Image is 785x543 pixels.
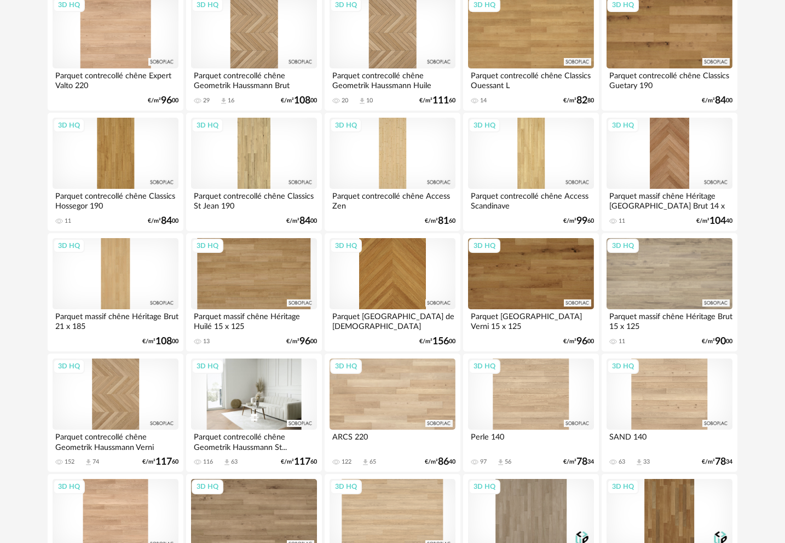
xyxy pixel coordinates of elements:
[231,458,238,466] div: 63
[602,354,737,472] a: 3D HQ SAND 140 63 Download icon 33 €/m²7834
[330,359,362,373] div: 3D HQ
[228,97,234,105] div: 16
[53,239,85,253] div: 3D HQ
[325,354,460,472] a: 3D HQ ARCS 220 122 Download icon 65 €/m²8640
[563,217,594,225] div: €/m² 60
[330,118,362,132] div: 3D HQ
[602,113,737,231] a: 3D HQ Parquet massif chêne Héritage [GEOGRAPHIC_DATA] Brut 14 x 90 11 €/m²10440
[191,189,317,211] div: Parquet contrecollé chêne Classics St Jean 190
[48,354,183,472] a: 3D HQ Parquet contrecollé chêne Geometrik Haussmann Verni 152 Download icon 74 €/m²11760
[468,430,594,452] div: Perle 140
[53,309,178,331] div: Parquet massif chêne Héritage Brut 21 x 185
[203,97,210,105] div: 29
[281,97,317,105] div: €/m² 00
[468,68,594,90] div: Parquet contrecollé chêne Classics Ouessant L
[191,309,317,331] div: Parquet massif chêne Héritage Huilé 15 x 125
[607,480,639,494] div: 3D HQ
[438,458,449,466] span: 86
[715,97,726,105] span: 84
[607,239,639,253] div: 3D HQ
[203,458,213,466] div: 116
[342,97,348,105] div: 20
[53,68,178,90] div: Parquet contrecollé chêne Expert Valto 220
[53,430,178,452] div: Parquet contrecollé chêne Geometrik Haussmann Verni
[330,68,455,90] div: Parquet contrecollé chêne Geometrik Haussmann Huile
[155,458,172,466] span: 117
[142,458,178,466] div: €/m² 60
[84,458,93,466] span: Download icon
[53,189,178,211] div: Parquet contrecollé chêne Classics Hossegor 190
[358,97,366,105] span: Download icon
[563,97,594,105] div: €/m² 80
[186,354,322,472] a: 3D HQ Parquet contrecollé chêne Geometrik Haussmann St... 116 Download icon 63 €/m²11760
[715,458,726,466] span: 78
[696,217,732,225] div: €/m² 40
[325,233,460,351] a: 3D HQ Parquet [GEOGRAPHIC_DATA] de [DEMOGRAPHIC_DATA][GEOGRAPHIC_DATA]... €/m²15600
[607,309,732,331] div: Parquet massif chêne Héritage Brut 15 x 125
[607,189,732,211] div: Parquet massif chêne Héritage [GEOGRAPHIC_DATA] Brut 14 x 90
[607,359,639,373] div: 3D HQ
[438,217,449,225] span: 81
[432,97,449,105] span: 111
[702,97,732,105] div: €/m² 00
[191,430,317,452] div: Parquet contrecollé chêne Geometrik Haussmann St...
[325,113,460,231] a: 3D HQ Parquet contrecollé chêne Access Zen €/m²8160
[142,338,178,345] div: €/m² 00
[576,97,587,105] span: 82
[148,217,178,225] div: €/m² 00
[53,480,85,494] div: 3D HQ
[192,118,223,132] div: 3D HQ
[469,118,500,132] div: 3D HQ
[192,239,223,253] div: 3D HQ
[220,97,228,105] span: Download icon
[286,338,317,345] div: €/m² 00
[223,458,231,466] span: Download icon
[370,458,376,466] div: 65
[361,458,370,466] span: Download icon
[281,458,317,466] div: €/m² 60
[65,217,71,225] div: 11
[186,113,322,231] a: 3D HQ Parquet contrecollé chêne Classics St Jean 190 €/m²8400
[425,217,455,225] div: €/m² 60
[155,338,172,345] span: 108
[432,338,449,345] span: 156
[299,338,310,345] span: 96
[463,354,599,472] a: 3D HQ Perle 140 97 Download icon 56 €/m²7834
[563,338,594,345] div: €/m² 00
[330,309,455,331] div: Parquet [GEOGRAPHIC_DATA] de [DEMOGRAPHIC_DATA][GEOGRAPHIC_DATA]...
[643,458,650,466] div: 33
[425,458,455,466] div: €/m² 40
[463,113,599,231] a: 3D HQ Parquet contrecollé chêne Access Scandinave €/m²9960
[419,338,455,345] div: €/m² 00
[330,430,455,452] div: ARCS 220
[192,359,223,373] div: 3D HQ
[330,480,362,494] div: 3D HQ
[65,458,74,466] div: 152
[53,359,85,373] div: 3D HQ
[469,359,500,373] div: 3D HQ
[469,480,500,494] div: 3D HQ
[294,97,310,105] span: 108
[294,458,310,466] span: 117
[576,217,587,225] span: 99
[619,217,625,225] div: 11
[480,97,487,105] div: 14
[192,480,223,494] div: 3D HQ
[186,233,322,351] a: 3D HQ Parquet massif chêne Héritage Huilé 15 x 125 13 €/m²9600
[619,338,625,345] div: 11
[286,217,317,225] div: €/m² 00
[48,233,183,351] a: 3D HQ Parquet massif chêne Héritage Brut 21 x 185 €/m²10800
[48,113,183,231] a: 3D HQ Parquet contrecollé chêne Classics Hossegor 190 11 €/m²8400
[715,338,726,345] span: 90
[203,338,210,345] div: 13
[607,430,732,452] div: SAND 140
[469,239,500,253] div: 3D HQ
[635,458,643,466] span: Download icon
[702,338,732,345] div: €/m² 00
[576,458,587,466] span: 78
[299,217,310,225] span: 84
[563,458,594,466] div: €/m² 34
[497,458,505,466] span: Download icon
[161,217,172,225] span: 84
[505,458,511,466] div: 56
